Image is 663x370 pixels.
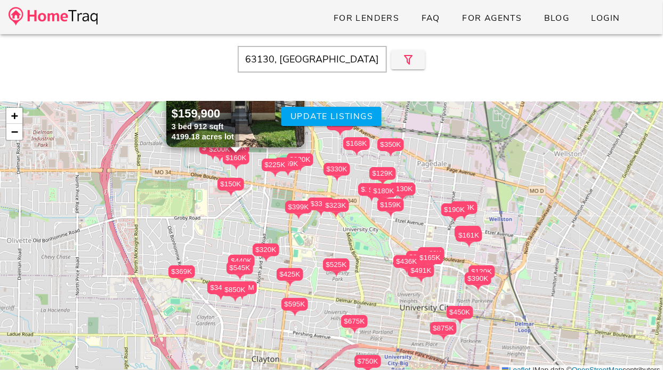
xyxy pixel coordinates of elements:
[385,151,397,157] img: triPin.png
[358,183,385,202] div: $185K
[377,180,389,186] img: triPin.png
[222,284,248,302] div: $850K
[351,150,362,156] img: triPin.png
[331,176,343,182] img: triPin.png
[285,281,296,287] img: triPin.png
[455,226,481,245] div: $199K
[225,191,237,196] img: triPin.png
[544,12,570,24] span: Blog
[451,201,478,214] div: $149K
[11,125,18,138] span: −
[583,9,629,28] a: Login
[468,265,495,284] div: $120K
[287,153,313,172] div: $320K
[408,264,434,283] div: $491K
[176,278,188,284] img: triPin.png
[343,137,370,156] div: $168K
[473,285,484,291] img: triPin.png
[610,319,663,370] iframe: Chat Widget
[270,171,281,177] img: triPin.png
[262,159,288,177] div: $225K
[370,185,397,198] div: $180K
[290,111,373,122] span: Update listings
[449,216,460,222] img: triPin.png
[462,12,522,24] span: For Agents
[453,9,530,28] a: For Agents
[11,109,18,122] span: +
[331,271,342,277] img: triPin.png
[168,265,195,278] div: $369K
[285,201,312,219] div: $399K
[377,138,404,157] div: $350K
[385,211,397,217] img: triPin.png
[366,184,393,202] div: $329K
[207,281,234,294] div: $349K
[468,265,495,278] div: $120K
[316,210,327,216] img: triPin.png
[324,163,350,176] div: $330K
[206,143,233,156] div: $200K
[416,277,427,283] img: triPin.png
[238,46,387,73] input: Enter Your Address, Zipcode or City & State
[253,243,279,262] div: $320K
[366,184,393,196] div: $329K
[417,251,443,270] div: $165K
[406,251,433,270] div: $277K
[393,255,420,268] div: $436K
[393,255,420,274] div: $436K
[231,164,242,170] img: triPin.png
[456,229,482,248] div: $161K
[281,298,308,317] div: $595K
[465,272,491,285] div: $390K
[438,335,449,341] img: triPin.png
[369,167,396,186] div: $129K
[418,247,444,260] div: $150K
[441,203,468,216] div: $190K
[535,9,578,28] a: Blog
[430,322,457,341] div: $875K
[378,198,390,203] img: triPin.png
[341,315,368,328] div: $675K
[262,159,288,171] div: $225K
[322,199,349,212] div: $323K
[287,153,313,166] div: $320K
[323,258,350,277] div: $525K
[199,141,226,154] div: $215K
[370,185,397,203] div: $180K
[274,158,301,170] div: $369K
[172,106,234,122] div: $159,900
[389,183,416,195] div: $130K
[369,167,396,180] div: $129K
[235,274,246,280] img: triPin.png
[227,262,253,280] div: $545K
[228,255,255,267] div: $440K
[277,268,303,281] div: $425K
[215,294,227,300] img: triPin.png
[343,137,370,150] div: $168K
[228,255,255,273] div: $440K
[349,328,360,334] img: triPin.png
[322,199,349,218] div: $323K
[207,281,234,300] div: $349K
[455,226,481,239] div: $199K
[455,319,466,325] img: triPin.png
[217,178,244,196] div: $150K
[325,9,408,28] a: For Lenders
[285,201,312,214] div: $399K
[6,108,22,124] a: Zoom in
[308,198,334,216] div: $330K
[6,124,22,140] a: Zoom out
[418,247,444,266] div: $150K
[9,7,98,26] img: desktop-logo.34a1112.png
[206,143,233,162] div: $200K
[323,258,350,271] div: $525K
[591,12,620,24] span: Login
[223,152,249,164] div: $160K
[417,251,443,264] div: $165K
[289,311,301,317] img: triPin.png
[223,152,249,170] div: $160K
[228,281,257,300] div: $1.30M
[430,322,457,335] div: $875K
[253,243,279,256] div: $320K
